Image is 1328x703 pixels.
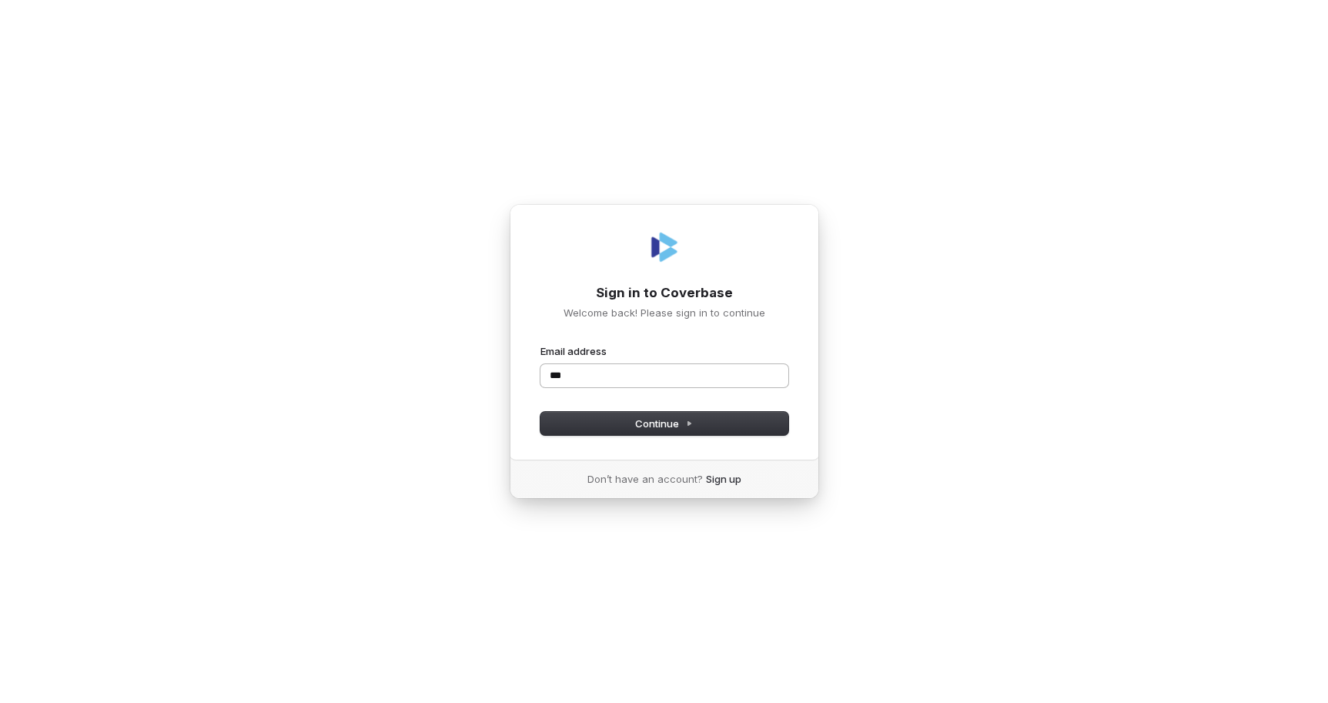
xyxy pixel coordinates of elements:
img: Coverbase [646,229,683,266]
span: Don’t have an account? [587,472,703,486]
span: Continue [635,417,693,430]
p: Welcome back! Please sign in to continue [540,306,788,320]
button: Continue [540,412,788,435]
h1: Sign in to Coverbase [540,284,788,303]
label: Email address [540,344,607,358]
a: Sign up [706,472,741,486]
